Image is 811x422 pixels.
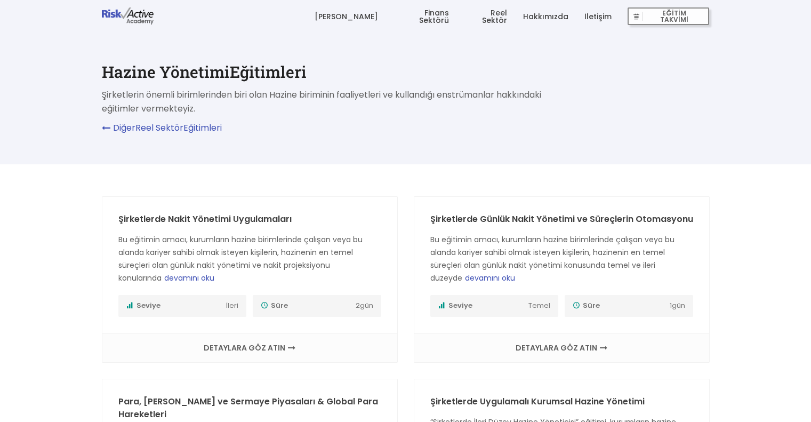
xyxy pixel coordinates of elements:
[394,1,449,33] a: Finans Sektörü
[430,395,645,408] a: Şirketlerde Uygulamalı Kurumsal Hazine Yönetimi
[118,213,292,225] a: Şirketlerde Nakit Yönetimi Uygulamaları
[102,88,567,115] p: Şirketlerin önemli birimlerinden biri olan Hazine biriminin faaliyetleri ve kullandığı enstrümanl...
[523,1,568,33] a: Hakkımızda
[628,7,709,26] button: EĞİTİM TAKVİMİ
[261,300,353,312] span: Süre
[465,1,507,33] a: Reel Sektör
[528,300,550,312] span: Temel
[430,234,675,283] span: Bu eğitimin amacı, kurumların hazine birimlerinde çalışan veya bu alanda kariyer sahibi olmak ist...
[356,300,373,312] span: 2 gün
[438,300,526,312] span: Seviye
[425,344,698,352] a: DETAYLARA GÖZ ATIN
[465,273,515,283] span: devamını oku
[643,9,705,24] span: EĞİTİM TAKVİMİ
[126,300,224,312] span: Seviye
[118,395,378,420] a: Para, [PERSON_NAME] ve Sermaye Piyasaları & Global Para Hareketleri
[113,344,387,352] a: DETAYLARA GÖZ ATIN
[670,300,685,312] span: 1 gün
[430,213,693,225] a: Şirketlerde Günlük Nakit Yönetimi ve Süreçlerin Otomasyonu
[226,300,238,312] span: İleri
[628,1,709,33] a: EĞİTİM TAKVİMİ
[315,1,378,33] a: [PERSON_NAME]
[573,300,667,312] span: Süre
[102,7,154,25] img: logo-dark.png
[118,234,363,283] span: Bu eğitimin amacı, kurumların hazine birimlerinde çalışan veya bu alanda kariyer sahibi olmak ist...
[102,64,567,80] h1: Hazine Yönetimi Eğitimleri
[164,273,214,283] span: devamını oku
[102,123,222,132] a: DiğerReel SektörEğitimleri
[584,1,612,33] a: İletişim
